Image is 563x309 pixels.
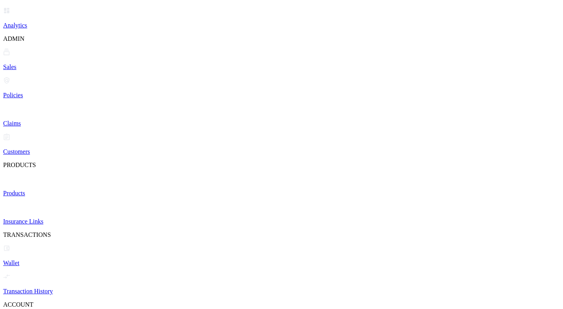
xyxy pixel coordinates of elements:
a: Products [3,176,560,197]
a: Claims [3,107,560,127]
a: Customers [3,135,560,155]
p: ACCOUNT [3,301,560,308]
p: Wallet [3,260,560,267]
p: Sales [3,64,560,71]
p: TRANSACTIONS [3,231,560,238]
a: Transaction History [3,274,560,295]
p: Customers [3,148,560,155]
a: Policies [3,78,560,99]
p: ADMIN [3,35,560,42]
a: Wallet [3,246,560,267]
p: Policies [3,92,560,99]
a: Insurance Links [3,205,560,225]
p: Products [3,190,560,197]
p: Transaction History [3,288,560,295]
p: PRODUCTS [3,162,560,169]
a: Analytics [3,9,560,29]
a: Sales [3,50,560,71]
p: Analytics [3,22,560,29]
p: Insurance Links [3,218,560,225]
p: Claims [3,120,560,127]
